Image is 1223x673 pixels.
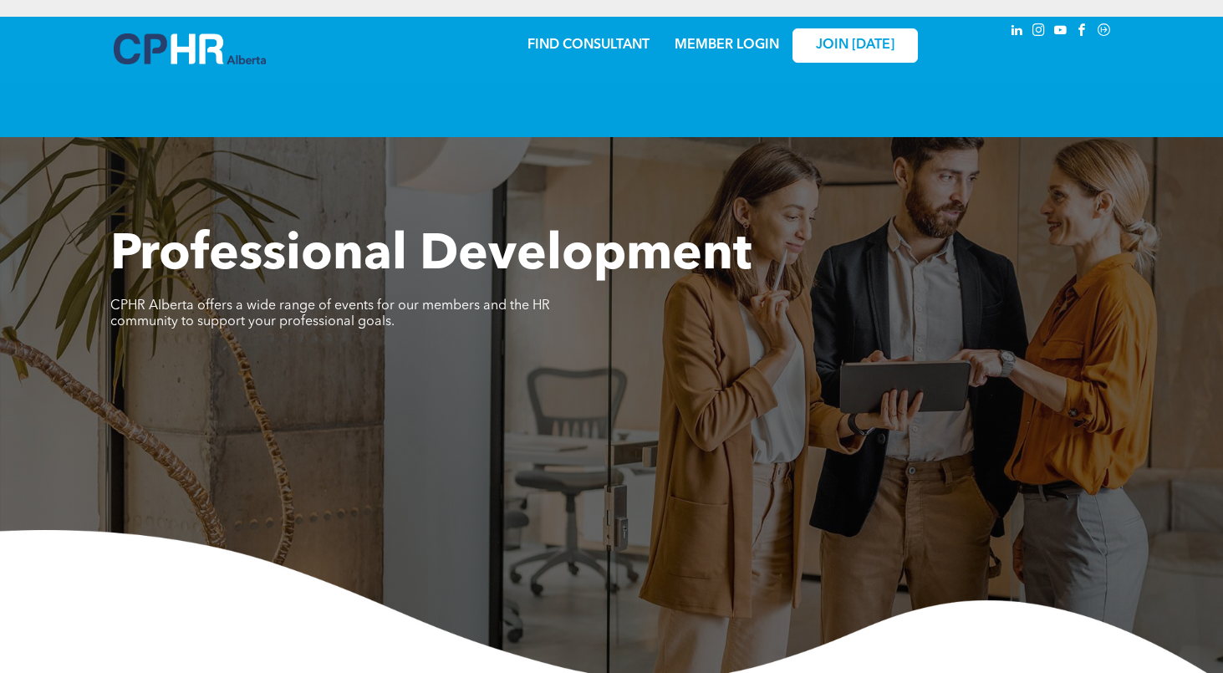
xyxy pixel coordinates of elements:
[792,28,918,63] a: JOIN [DATE]
[110,231,752,281] span: Professional Development
[1030,21,1048,43] a: instagram
[1073,21,1092,43] a: facebook
[675,38,779,52] a: MEMBER LOGIN
[1052,21,1070,43] a: youtube
[1008,21,1027,43] a: linkedin
[114,33,266,64] img: A blue and white logo for cp alberta
[1095,21,1113,43] a: Social network
[527,38,650,52] a: FIND CONSULTANT
[816,38,894,54] span: JOIN [DATE]
[110,299,550,329] span: CPHR Alberta offers a wide range of events for our members and the HR community to support your p...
